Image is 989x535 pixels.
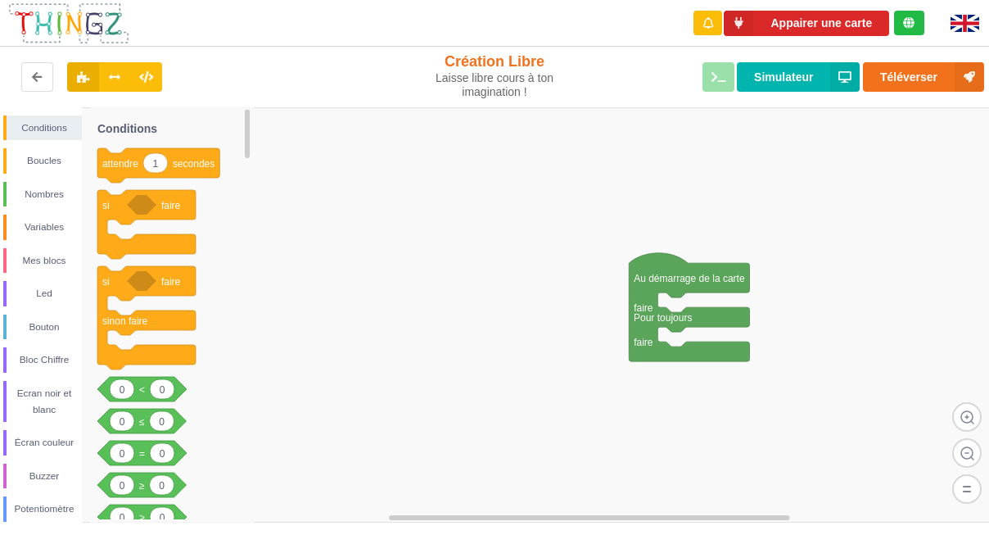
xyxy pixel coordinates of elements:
[863,62,984,92] button: Téléverser
[7,2,130,45] img: thingz_logo.png
[7,186,82,202] div: Nombres
[7,219,82,235] div: Variables
[120,447,125,459] text: 0
[412,71,577,99] div: Laisse libre cours à ton imagination !
[139,447,145,459] text: =
[173,157,215,169] text: secondes
[97,122,157,135] text: Conditions
[634,311,692,323] text: Pour toujours
[7,385,82,418] div: Ecran noir et blanc
[7,152,82,169] div: Boucles
[161,199,181,211] text: faire
[412,52,577,99] div: Création Libre
[724,11,889,36] button: Appairer une carte
[102,315,148,326] text: sinon faire
[161,275,181,287] text: faire
[7,468,82,484] div: Buzzer
[7,120,82,136] div: Conditions
[7,434,82,451] div: Écran couleur
[120,511,125,523] text: 0
[737,62,860,92] button: Simulateur
[102,275,110,287] text: si
[634,302,653,313] text: faire
[951,15,979,32] img: gb.png
[7,501,82,517] div: Potentiomètre
[634,272,745,283] text: Au démarrage de la carte
[102,157,138,169] text: attendre
[7,252,82,269] div: Mes blocs
[159,415,165,427] text: 0
[102,199,110,211] text: si
[120,415,125,427] text: 0
[634,336,653,347] text: faire
[160,511,165,523] text: 0
[160,383,165,395] text: 0
[894,11,924,35] div: Tu es connecté au serveur de création de Thingz
[139,511,145,523] text: >
[7,351,82,368] div: Bloc Chiffre
[120,479,125,491] text: 0
[153,157,159,169] text: 1
[120,383,125,395] text: 0
[139,415,145,427] text: ≤
[139,383,145,395] text: <
[159,479,165,491] text: 0
[139,479,145,491] text: ≥
[7,319,82,335] div: Bouton
[160,447,165,459] text: 0
[7,285,82,302] div: Led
